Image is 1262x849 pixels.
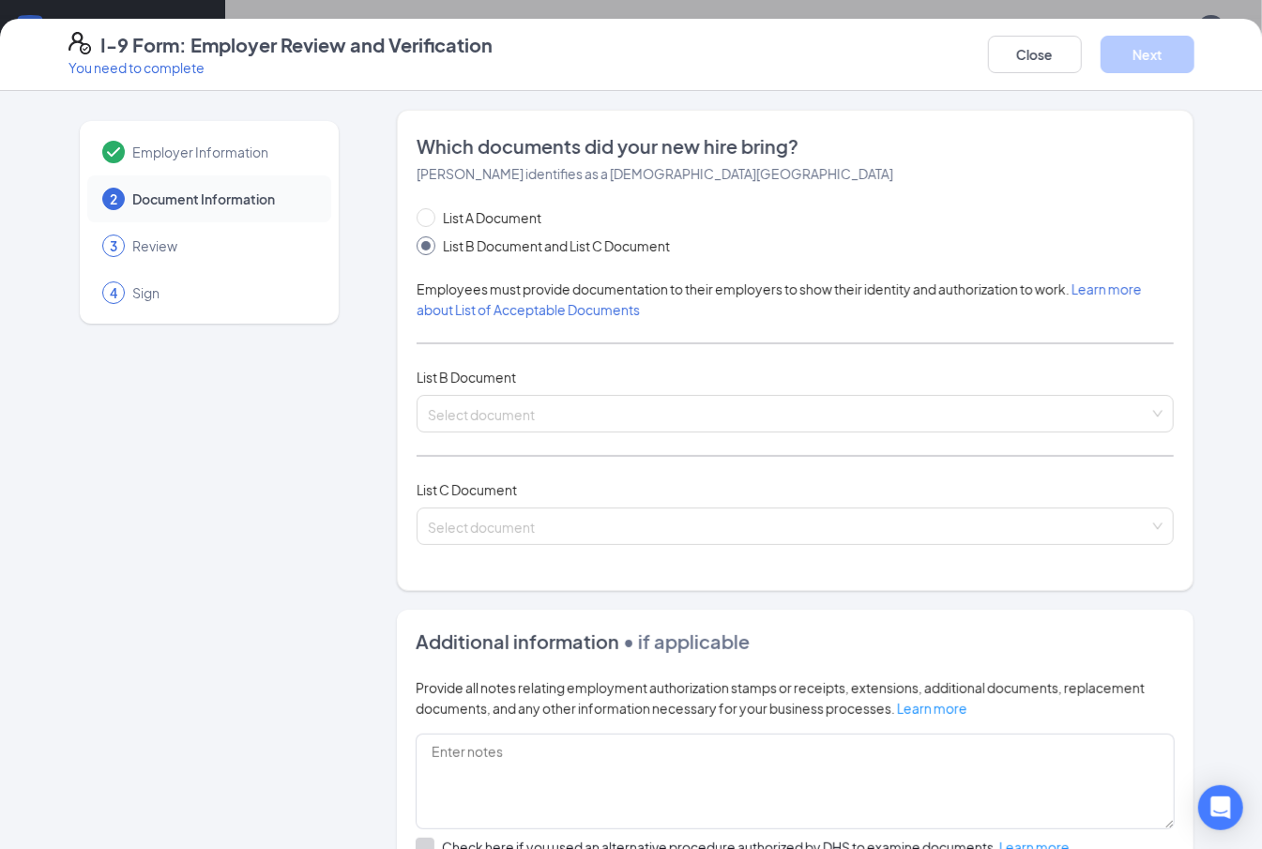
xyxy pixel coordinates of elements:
[435,207,549,228] span: List A Document
[110,236,117,255] span: 3
[102,141,125,163] svg: Checkmark
[1198,785,1243,830] div: Open Intercom Messenger
[619,629,750,653] span: • if applicable
[100,32,493,58] h4: I-9 Form: Employer Review and Verification
[417,133,1175,159] span: Which documents did your new hire bring?
[132,236,312,255] span: Review
[110,190,117,208] span: 2
[132,283,312,302] span: Sign
[416,629,619,653] span: Additional information
[417,165,893,182] span: [PERSON_NAME] identifies as a [DEMOGRAPHIC_DATA][GEOGRAPHIC_DATA]
[988,36,1082,73] button: Close
[897,700,967,717] a: Learn more
[68,58,493,77] p: You need to complete
[132,190,312,208] span: Document Information
[110,283,117,302] span: 4
[417,369,516,386] span: List B Document
[435,235,677,256] span: List B Document and List C Document
[68,32,91,54] svg: FormI9EVerifyIcon
[417,481,517,498] span: List C Document
[417,280,1142,318] span: Employees must provide documentation to their employers to show their identity and authorization ...
[132,143,312,161] span: Employer Information
[1101,36,1194,73] button: Next
[416,679,1145,717] span: Provide all notes relating employment authorization stamps or receipts, extensions, additional do...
